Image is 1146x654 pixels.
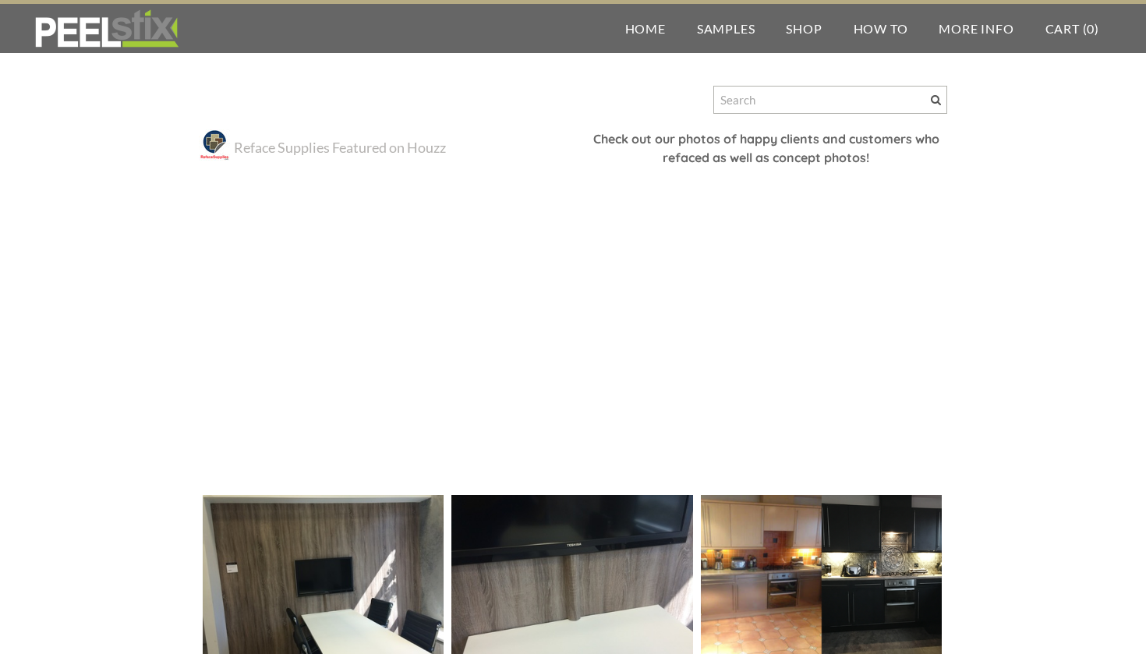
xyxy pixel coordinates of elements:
img: refacesupplies.jpg [199,129,230,161]
img: REFACE SUPPLIES [31,9,182,48]
a: How To [838,4,924,53]
span: 0 [1087,21,1095,36]
span: Search [931,95,941,105]
a: Home [610,4,681,53]
a: Cart (0) [1030,4,1115,53]
a: More Info [923,4,1029,53]
input: Search [713,86,947,114]
a: Shop [770,4,837,53]
strong: Check out our photos of happy clients and customers who refaced as well as concept photos! [593,131,939,165]
a: Samples [681,4,771,53]
a: Reface Supplies Featured on Houzz [234,138,446,157]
